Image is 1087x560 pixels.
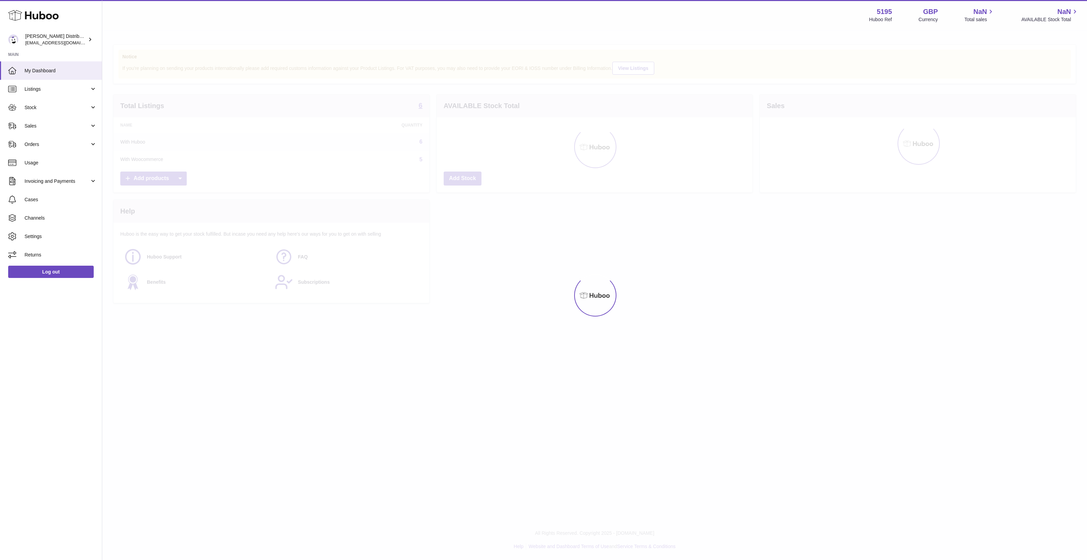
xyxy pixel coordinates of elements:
a: NaN Total sales [964,7,995,23]
span: Channels [25,215,97,221]
img: internalAdmin-5195@internal.huboo.com [8,34,18,45]
span: NaN [973,7,987,16]
div: Currency [919,16,938,23]
span: Cases [25,196,97,203]
span: Returns [25,252,97,258]
span: Invoicing and Payments [25,178,90,185]
strong: GBP [923,7,938,16]
span: Stock [25,104,90,111]
div: Huboo Ref [869,16,892,23]
span: [EMAIL_ADDRESS][DOMAIN_NAME] [25,40,100,45]
span: AVAILABLE Stock Total [1021,16,1079,23]
a: Log out [8,266,94,278]
a: NaN AVAILABLE Stock Total [1021,7,1079,23]
span: Total sales [964,16,995,23]
span: NaN [1057,7,1071,16]
div: [PERSON_NAME] Distribution [25,33,87,46]
span: My Dashboard [25,68,97,74]
span: Sales [25,123,90,129]
span: Orders [25,141,90,148]
strong: 5195 [877,7,892,16]
span: Usage [25,160,97,166]
span: Listings [25,86,90,92]
span: Settings [25,233,97,240]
